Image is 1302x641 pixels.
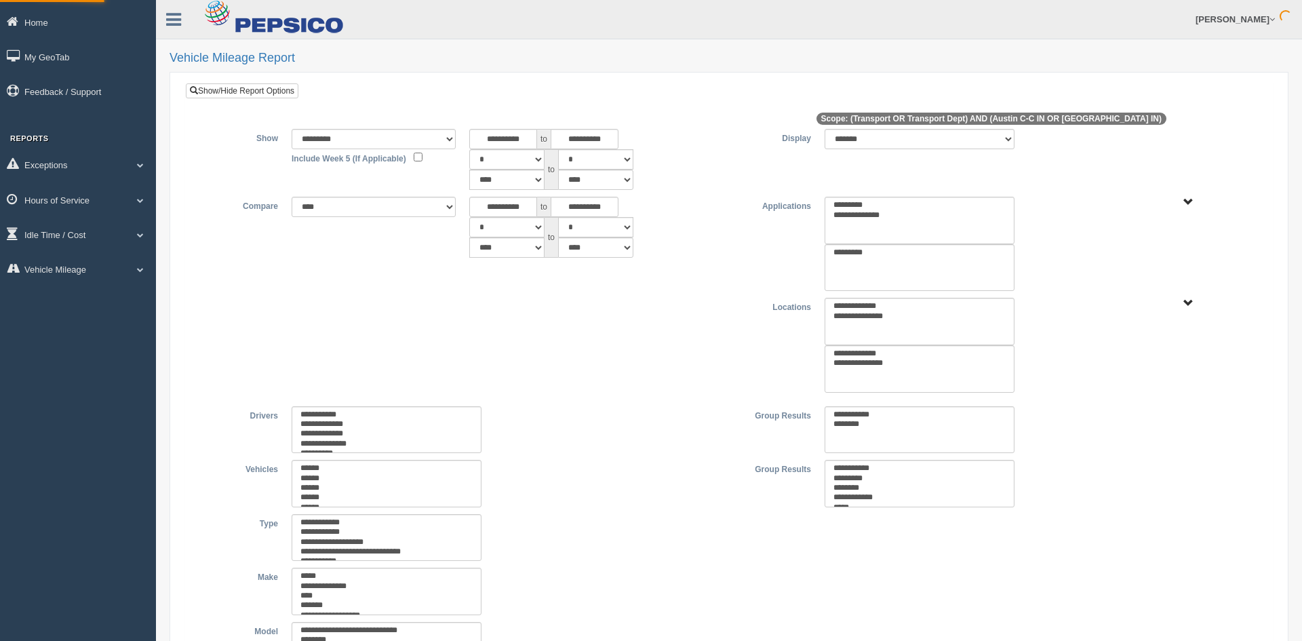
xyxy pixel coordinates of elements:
label: Group Results [729,460,818,476]
label: Applications [729,197,818,213]
span: to [545,217,558,258]
label: Locations [729,298,818,314]
label: Type [196,514,285,530]
label: Display [729,129,818,145]
span: to [545,149,558,190]
label: Drivers [196,406,285,423]
label: Model [196,622,285,638]
span: to [537,129,551,149]
label: Vehicles [196,460,285,476]
span: to [537,197,551,217]
label: Show [196,129,285,145]
label: Make [196,568,285,584]
h2: Vehicle Mileage Report [170,52,1288,65]
a: Show/Hide Report Options [186,83,298,98]
label: Include Week 5 (If Applicable) [292,149,406,166]
label: Compare [196,197,285,213]
label: Group Results [729,406,818,423]
span: Scope: (Transport OR Transport Dept) AND (Austin C-C IN OR [GEOGRAPHIC_DATA] IN) [816,113,1166,125]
